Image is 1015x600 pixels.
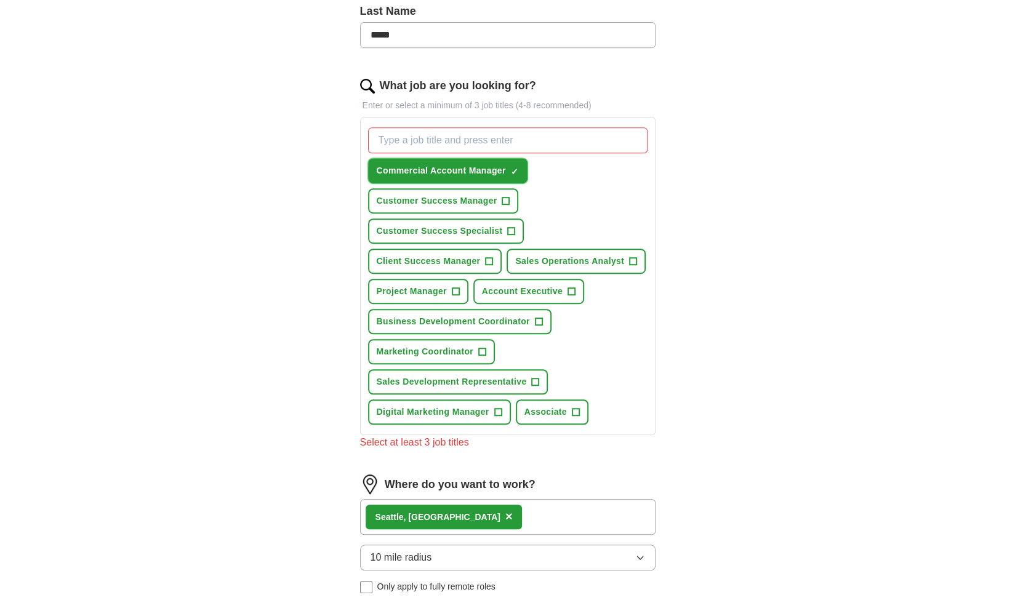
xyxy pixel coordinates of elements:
[368,218,524,244] button: Customer Success Specialist
[375,511,500,524] div: ttle, [GEOGRAPHIC_DATA]
[385,476,536,493] label: Where do you want to work?
[377,225,503,238] span: Customer Success Specialist
[360,474,380,494] img: location.png
[375,512,391,522] strong: Sea
[360,79,375,94] img: search.png
[368,279,468,304] button: Project Manager
[473,279,584,304] button: Account Executive
[380,78,536,94] label: What job are you looking for?
[377,406,489,418] span: Digital Marketing Manager
[368,309,552,334] button: Business Development Coordinator
[511,167,518,177] span: ✓
[377,580,495,593] span: Only apply to fully remote roles
[377,164,506,177] span: Commercial Account Manager
[368,158,528,183] button: Commercial Account Manager✓
[360,99,656,112] p: Enter or select a minimum of 3 job titles (4-8 recommended)
[360,545,656,570] button: 10 mile radius
[360,435,656,450] div: Select at least 3 job titles
[524,406,567,418] span: Associate
[368,127,648,153] input: Type a job title and press enter
[505,510,513,523] span: ×
[377,194,497,207] span: Customer Success Manager
[360,581,372,593] input: Only apply to fully remote roles
[377,255,481,268] span: Client Success Manager
[360,3,656,20] label: Last Name
[377,285,447,298] span: Project Manager
[368,339,495,364] button: Marketing Coordinator
[377,345,473,358] span: Marketing Coordinator
[516,399,588,425] button: Associate
[482,285,563,298] span: Account Executive
[377,315,530,328] span: Business Development Coordinator
[368,249,502,274] button: Client Success Manager
[507,249,646,274] button: Sales Operations Analyst
[515,255,624,268] span: Sales Operations Analyst
[505,508,513,526] button: ×
[368,369,548,394] button: Sales Development Representative
[368,188,519,214] button: Customer Success Manager
[371,550,432,565] span: 10 mile radius
[377,375,527,388] span: Sales Development Representative
[368,399,511,425] button: Digital Marketing Manager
